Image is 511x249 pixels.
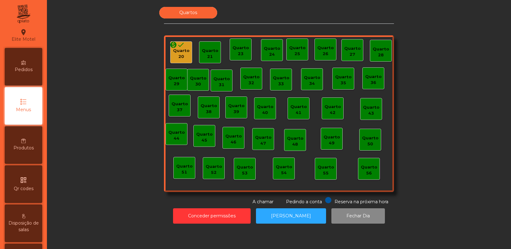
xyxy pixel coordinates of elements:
[16,3,31,25] img: qpiato
[223,133,244,145] div: Quarto 46
[370,46,391,58] div: Quarto 28
[174,163,195,175] div: Quarto 51
[256,208,326,224] button: [PERSON_NAME]
[211,76,232,88] div: Quarto 31
[159,7,217,18] div: Quartos
[173,208,251,224] button: Conceder permissões
[335,199,388,205] span: Reserva na próxima hora
[253,134,274,147] div: Quarto 47
[20,176,27,184] i: qr_code
[226,103,247,115] div: Quarto 39
[287,45,308,57] div: Quarto 25
[253,199,273,205] span: A chamar
[315,164,336,176] div: Quarto 55
[203,163,224,176] div: Quarto 52
[15,66,33,73] span: Pedidos
[199,48,221,60] div: Quarto 21
[261,45,283,58] div: Quarto 24
[198,103,219,115] div: Quarto 38
[194,131,215,143] div: Quarto 45
[360,104,382,117] div: Quarto 43
[331,208,385,224] button: Fechar Dia
[230,45,251,57] div: Quarto 23
[241,74,262,86] div: Quarto 32
[6,220,41,233] span: Disposição de salas
[166,129,187,142] div: Quarto 44
[20,29,27,36] i: location_on
[342,45,363,58] div: Quarto 27
[333,74,354,86] div: Quarto 35
[363,74,384,86] div: Quarto 36
[273,164,294,176] div: Quarto 54
[358,164,380,176] div: Quarto 56
[166,75,187,87] div: Quarto 29
[16,106,31,113] span: Menus
[187,75,209,87] div: Quarto 30
[284,135,306,148] div: Quarto 48
[321,134,342,146] div: Quarto 49
[14,185,33,192] span: Qr codes
[13,145,34,151] span: Produtos
[177,41,185,49] i: done
[286,199,322,205] span: Pedindo a conta
[315,45,336,57] div: Quarto 26
[360,135,381,147] div: Quarto 50
[12,28,35,43] div: Elite Motel
[171,48,192,60] div: Quarto 20
[301,75,323,87] div: Quarto 34
[288,104,309,116] div: Quarto 41
[169,101,190,113] div: Quarto 37
[234,164,255,176] div: Quarto 53
[270,75,292,87] div: Quarto 33
[322,104,343,116] div: Quarto 42
[254,104,276,116] div: Quarto 40
[170,41,177,49] i: monetization_on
